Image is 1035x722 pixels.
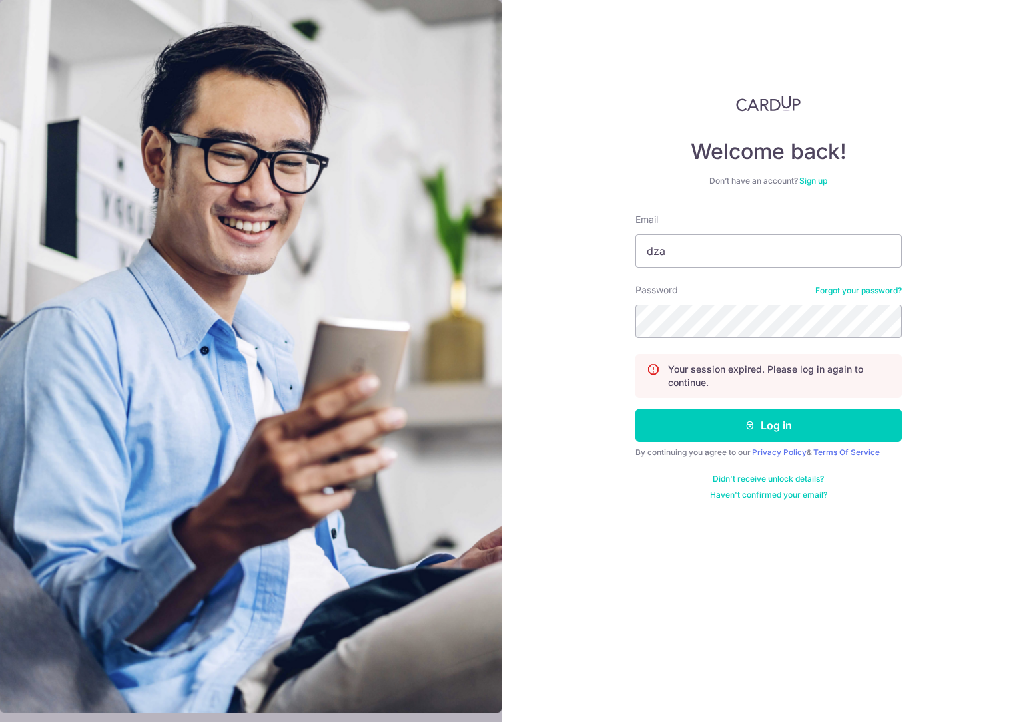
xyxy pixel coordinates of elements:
label: Email [635,213,658,226]
a: Forgot your password? [815,285,902,296]
div: Don’t have an account? [635,176,902,186]
a: Didn't receive unlock details? [713,474,824,484]
h4: Welcome back! [635,138,902,165]
p: Your session expired. Please log in again to continue. [668,363,890,389]
a: Privacy Policy [752,447,807,457]
input: Enter your Email [635,234,902,268]
button: Log in [635,409,902,442]
img: CardUp Logo [736,96,801,112]
label: Password [635,283,678,297]
a: Haven't confirmed your email? [710,490,827,500]
a: Terms Of Service [813,447,880,457]
div: By continuing you agree to our & [635,447,902,458]
a: Sign up [799,176,827,186]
